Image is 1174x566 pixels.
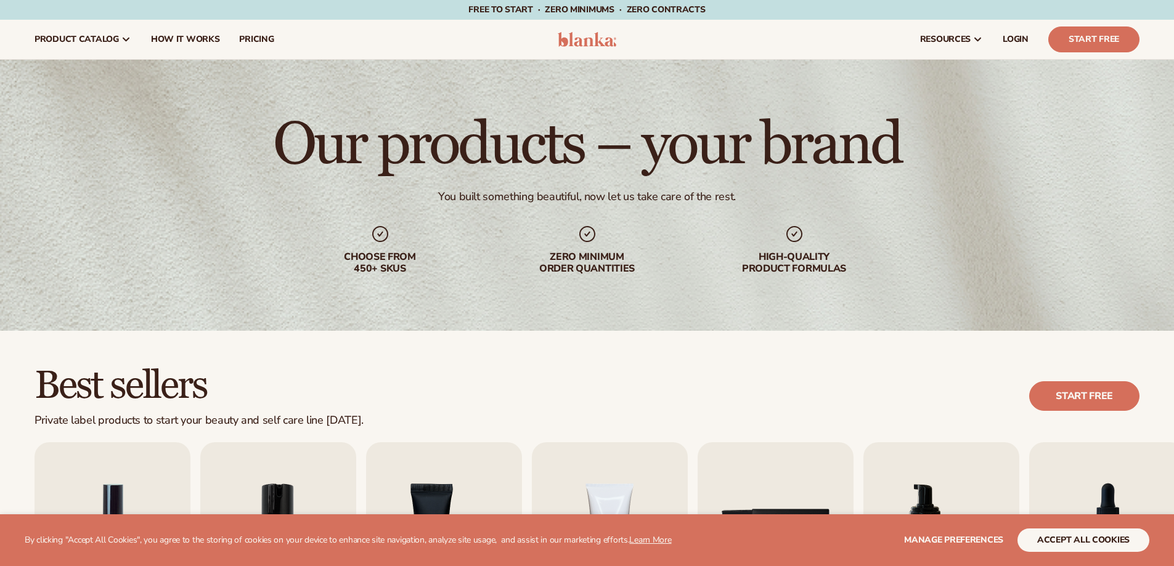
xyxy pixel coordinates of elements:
a: LOGIN [993,20,1038,59]
div: High-quality product formulas [715,251,873,275]
a: Start free [1029,381,1139,411]
a: How It Works [141,20,230,59]
span: Free to start · ZERO minimums · ZERO contracts [468,4,705,15]
a: pricing [229,20,283,59]
h1: Our products – your brand [273,116,901,175]
div: Zero minimum order quantities [508,251,666,275]
span: pricing [239,34,274,44]
span: How It Works [151,34,220,44]
a: Learn More [629,534,671,546]
button: accept all cookies [1017,528,1149,552]
div: You built something beautiful, now let us take care of the rest. [438,190,736,204]
a: Start Free [1048,26,1139,52]
img: logo [558,32,616,47]
a: resources [910,20,993,59]
span: product catalog [35,34,119,44]
h2: Best sellers [35,365,364,406]
span: resources [920,34,971,44]
a: product catalog [25,20,141,59]
div: Private label products to start your beauty and self care line [DATE]. [35,414,364,427]
span: Manage preferences [904,534,1003,546]
div: Choose from 450+ Skus [301,251,459,275]
span: LOGIN [1003,34,1029,44]
p: By clicking "Accept All Cookies", you agree to the storing of cookies on your device to enhance s... [25,535,672,546]
button: Manage preferences [904,528,1003,552]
